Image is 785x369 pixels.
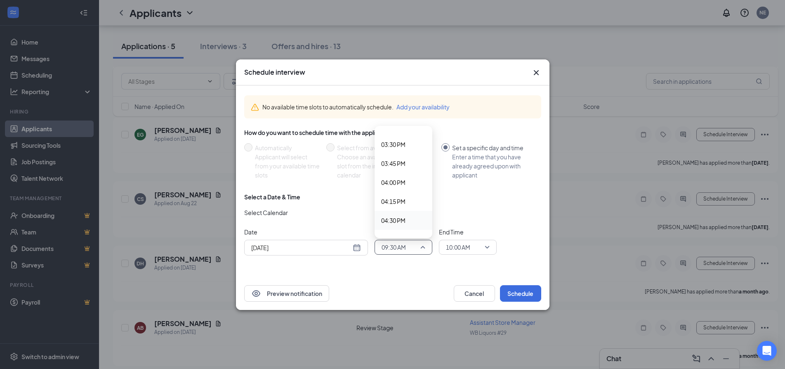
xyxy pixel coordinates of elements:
button: EyePreview notification [244,285,329,302]
span: 03:30 PM [381,140,405,149]
svg: Cross [531,68,541,78]
div: Set a specific day and time [452,143,535,152]
span: End Time [439,227,497,237]
button: Add your availability [396,102,450,111]
span: Select Calendar [244,208,288,217]
button: Schedule [500,285,541,302]
span: 09:30 AM [382,241,406,253]
div: Select from availability [337,143,435,152]
button: Cancel [454,285,495,302]
span: 04:00 PM [381,178,405,187]
div: Automatically [255,143,320,152]
span: Date [244,227,368,237]
div: Open Intercom Messenger [757,341,777,361]
span: 04:30 PM [381,216,405,225]
div: Enter a time that you have already agreed upon with applicant [452,152,535,180]
svg: Eye [251,289,261,298]
button: Close [531,68,541,78]
div: Choose an available day and time slot from the interview lead’s calendar [337,152,435,180]
span: 03:45 PM [381,159,405,168]
div: Applicant will select from your available time slots [255,152,320,180]
span: 04:15 PM [381,197,405,206]
svg: Warning [251,103,259,111]
div: Select a Date & Time [244,193,300,201]
div: No available time slots to automatically schedule. [262,102,535,111]
input: Aug 27, 2025 [251,243,351,252]
div: How do you want to schedule time with the applicant? [244,128,541,137]
h3: Schedule interview [244,68,305,77]
span: 10:00 AM [446,241,470,253]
